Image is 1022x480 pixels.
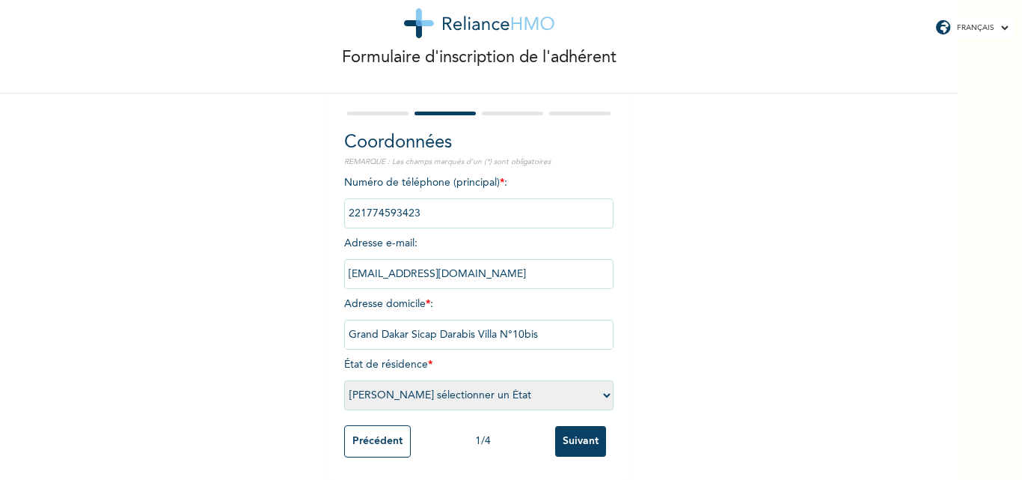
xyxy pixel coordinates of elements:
font: REMARQUE : Les champs marqués d'un (*) sont obligatoires [344,158,551,165]
font: État de résidence [344,359,428,370]
font: Adresse domicile [344,299,426,309]
img: logo [404,8,554,38]
font: Adresse e-mail [344,238,414,249]
input: Suivant [555,426,606,457]
font: Numéro de téléphone (principal) [344,177,500,188]
font: : [430,299,433,309]
font: Coordonnées [344,134,452,152]
input: Précédent [344,425,411,458]
font: 1 [475,436,481,446]
font: : [504,177,507,188]
font: Formulaire d'inscription de l'adhérent [342,49,616,66]
font: : [414,238,417,249]
font: 4 [485,436,491,446]
font: / [481,436,485,446]
input: Entrez le numéro de téléphone principal [344,198,613,228]
input: Entrez votre adresse domicile [344,320,613,350]
input: Entrez une adresse e-mail [344,259,613,289]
